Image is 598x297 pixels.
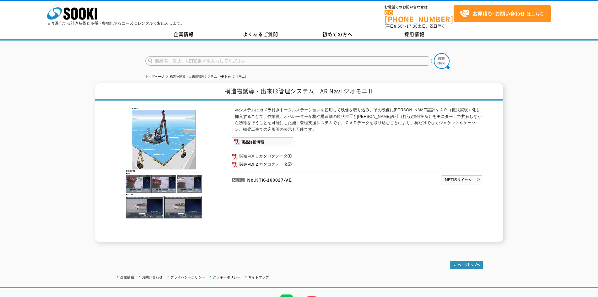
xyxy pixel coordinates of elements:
[145,75,164,78] a: トップページ
[232,152,483,160] a: 関連PDF1 カタログデータ①
[441,175,483,185] img: NETISサイトへ
[376,30,453,39] a: 採用情報
[232,172,380,187] p: No.KTK-160027-VE
[95,83,503,101] h1: 構造物誘導・出来形管理システム AR Navi ジオモニⅡ
[213,275,240,279] a: クッキーポリシー
[450,261,483,269] img: トップページへ
[142,275,163,279] a: お問い合わせ
[248,275,269,279] a: サイトマップ
[322,31,353,38] span: 初めての方へ
[145,30,222,39] a: 企業情報
[170,275,205,279] a: プライバシーポリシー
[145,56,432,66] input: 商品名、型式、NETIS番号を入力してください
[385,23,447,29] span: (平日 ～ 土日、祝日除く)
[116,107,213,219] img: 構造物誘導・出来形管理システム AR Navi ジオモニⅡ
[165,74,246,80] li: 構造物誘導・出来形管理システム AR Navi ジオモニⅡ
[394,23,403,29] span: 8:50
[385,5,454,9] span: お電話でのお問い合わせは
[407,23,418,29] span: 17:30
[232,160,483,168] a: 関連PDF2 カタログデータ②
[222,30,299,39] a: よくあるご質問
[235,107,483,133] p: 本システムはカメラ付きトータルステーションを使用して映像を取り込み、その映像に[PERSON_NAME]設計をＡＲ（拡張実現）化し挿入することで、作業員、オペレーターが杭や構造物の現状位置と[P...
[232,137,294,146] img: 商品詳細情報システム
[434,53,450,69] img: btn_search.png
[120,275,134,279] a: 企業情報
[385,10,454,23] a: [PHONE_NUMBER]
[454,5,551,22] a: お見積り･お問い合わせはこちら
[460,9,544,19] span: はこちら
[472,10,525,17] strong: お見積り･お問い合わせ
[232,140,294,145] a: 商品詳細情報システム
[299,30,376,39] a: 初めての方へ
[47,21,185,25] p: 日々進化する計測技術と多種・多様化するニーズにレンタルでお応えします。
